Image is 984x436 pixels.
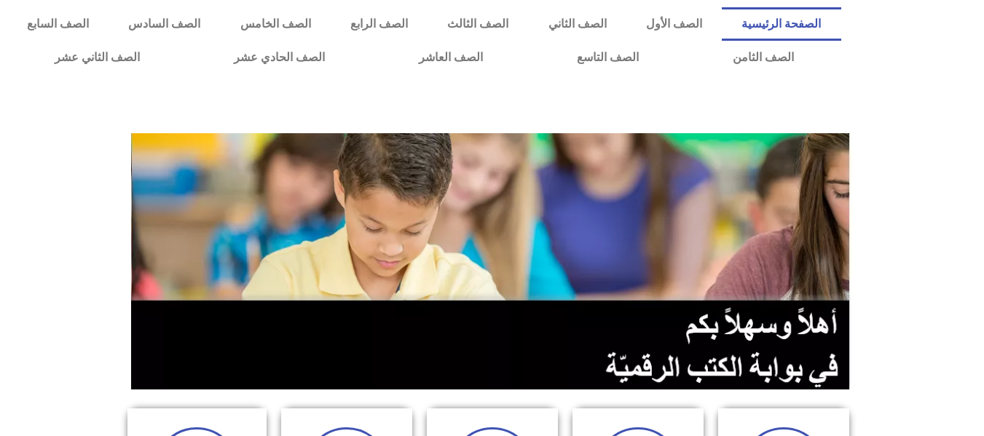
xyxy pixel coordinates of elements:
a: الصف الخامس [221,7,331,41]
a: الصف الأول [626,7,722,41]
a: الصف التاسع [530,41,685,74]
a: الصف الرابع [331,7,428,41]
a: الصف العاشر [371,41,530,74]
a: الصف الثاني [529,7,626,41]
a: الصفحة الرئيسية [722,7,841,41]
a: الصف الحادي عشر [186,41,371,74]
a: الصف الثاني عشر [7,41,186,74]
a: الصف السادس [109,7,220,41]
a: الصف الثالث [428,7,528,41]
a: الصف الثامن [685,41,841,74]
a: الصف السابع [7,7,109,41]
